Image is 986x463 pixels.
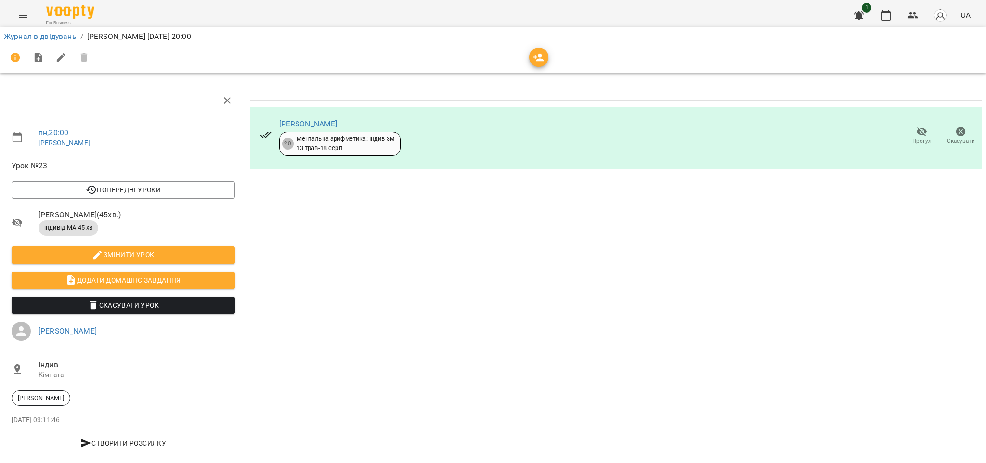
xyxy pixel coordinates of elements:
[80,31,83,42] li: /
[46,5,94,19] img: Voopty Logo
[19,300,227,311] span: Скасувати Урок
[12,246,235,263] button: Змінити урок
[12,415,235,425] p: [DATE] 03:11:46
[39,139,90,147] a: [PERSON_NAME]
[12,394,70,402] span: [PERSON_NAME]
[19,249,227,261] span: Змінити урок
[46,20,94,26] span: For Business
[297,135,394,152] div: Ментальна арифметика: Індив 3м 13 трав - 18 серп
[39,359,235,371] span: Індив
[15,438,231,449] span: Створити розсилку
[862,3,871,13] span: 1
[12,4,35,27] button: Menu
[4,32,77,41] a: Журнал відвідувань
[12,390,70,406] div: [PERSON_NAME]
[902,123,941,150] button: Прогул
[12,160,235,172] span: Урок №23
[960,10,971,20] span: UA
[39,224,98,232] span: індивід МА 45 хв
[39,370,235,380] p: Кімната
[279,119,337,128] a: [PERSON_NAME]
[19,184,227,196] span: Попередні уроки
[39,209,235,221] span: [PERSON_NAME] ( 45 хв. )
[12,297,235,314] button: Скасувати Урок
[19,275,227,286] span: Додати домашнє завдання
[87,31,191,42] p: [PERSON_NAME] [DATE] 20:00
[957,6,974,24] button: UA
[39,128,68,137] a: пн , 20:00
[912,137,932,145] span: Прогул
[941,123,980,150] button: Скасувати
[39,326,97,336] a: [PERSON_NAME]
[12,181,235,199] button: Попередні уроки
[12,272,235,289] button: Додати домашнє завдання
[4,31,982,42] nav: breadcrumb
[282,138,294,150] div: 20
[947,137,975,145] span: Скасувати
[12,435,235,452] button: Створити розсилку
[934,9,947,22] img: avatar_s.png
